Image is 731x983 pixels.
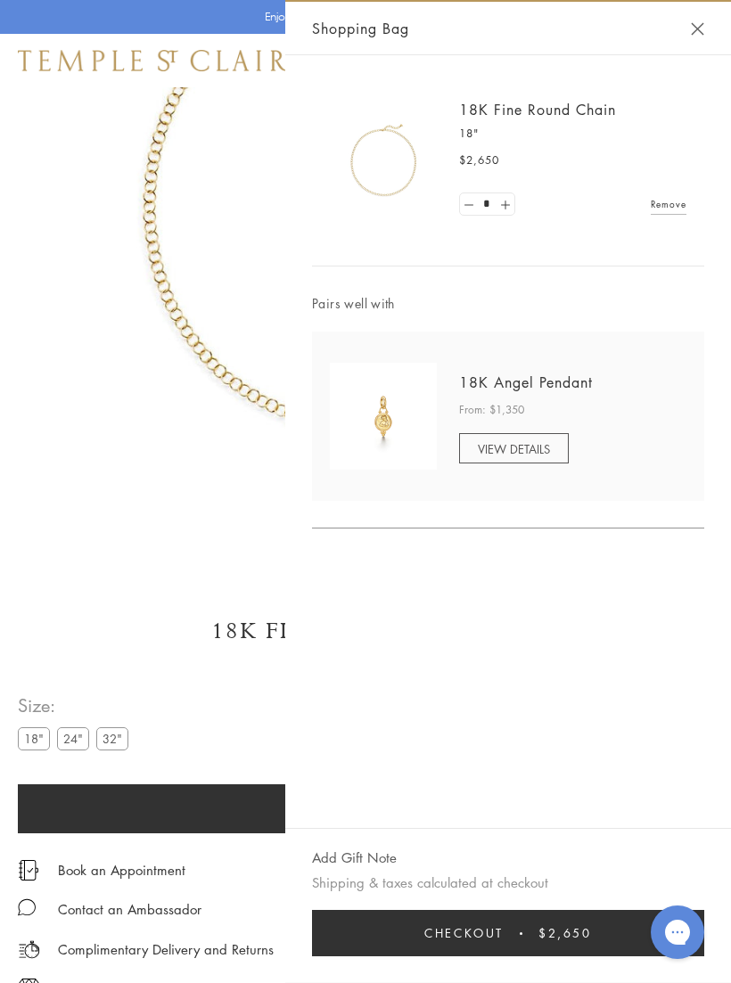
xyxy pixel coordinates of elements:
span: Checkout [424,923,504,943]
span: Size: [18,691,136,720]
a: Remove [651,194,686,214]
span: From: $1,350 [459,401,524,419]
button: Checkout $2,650 [312,910,704,956]
p: Complimentary Delivery and Returns [58,938,274,961]
img: icon_delivery.svg [18,938,40,961]
button: Close Shopping Bag [691,22,704,36]
span: $2,650 [459,152,499,169]
img: AP10-BEZGRN [330,363,437,470]
button: Add to bag [18,784,653,833]
a: 18K Fine Round Chain [459,100,616,119]
iframe: Gorgias live chat messenger [642,899,713,965]
h1: 18K Fine Round Chain [18,616,713,647]
span: Pairs well with [312,293,704,314]
a: Set quantity to 0 [460,193,478,216]
a: 18K Angel Pendant [459,373,593,392]
a: Set quantity to 2 [496,193,513,216]
button: Add Gift Note [312,847,397,869]
img: N88852-FN4RD18 [330,107,437,214]
span: Shopping Bag [312,17,409,40]
span: $2,650 [538,923,592,943]
a: VIEW DETAILS [459,433,569,463]
img: MessageIcon-01_2.svg [18,898,36,916]
p: Enjoy Complimentary Delivery & Returns [265,8,467,26]
img: icon_appointment.svg [18,860,39,881]
a: Book an Appointment [58,860,185,880]
p: 18" [459,125,686,143]
label: 32" [96,727,128,750]
span: VIEW DETAILS [478,440,550,457]
label: 24" [57,727,89,750]
label: 18" [18,727,50,750]
div: Contact an Ambassador [58,898,201,921]
p: Shipping & taxes calculated at checkout [312,872,704,894]
img: Temple St. Clair [18,50,287,71]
